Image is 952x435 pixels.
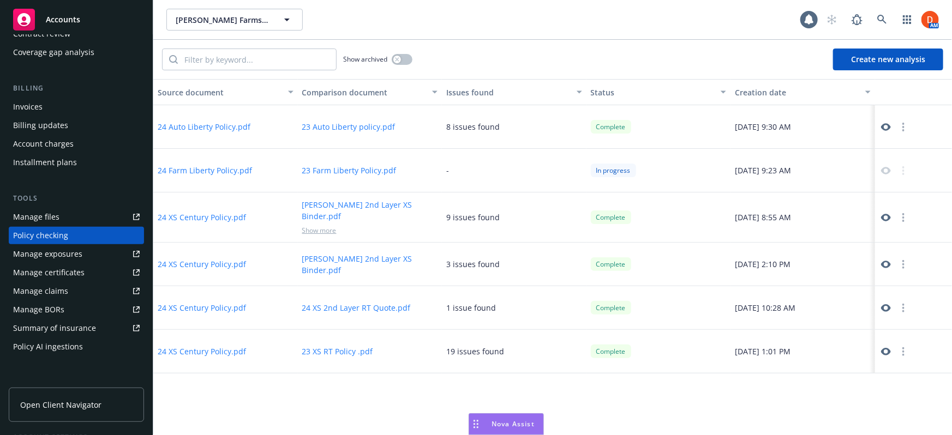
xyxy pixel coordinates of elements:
div: - [446,165,449,176]
button: 23 XS RT Policy .pdf [302,346,373,357]
button: Status [586,79,731,105]
div: [DATE] 2:10 PM [731,243,875,286]
a: Account charges [9,135,144,153]
div: Analytics hub [9,377,144,388]
a: Start snowing [821,9,843,31]
div: Complete [591,345,631,358]
div: [DATE] 1:01 PM [731,330,875,373]
div: Manage BORs [13,301,64,318]
button: Nova Assist [469,413,544,435]
button: Source document [153,79,298,105]
div: Installment plans [13,154,77,171]
button: 23 Farm Liberty Policy.pdf [302,165,397,176]
div: Tools [9,193,144,204]
div: Billing [9,83,144,94]
button: 24 XS 2nd Layer RT Quote.pdf [302,302,411,313]
div: 1 issue found [446,302,496,313]
div: Source document [158,87,282,98]
button: [PERSON_NAME] 2nd Layer XS Binder.pdf [302,253,438,276]
a: Manage BORs [9,301,144,318]
div: [DATE] 9:30 AM [731,105,875,149]
span: Show more [302,226,337,235]
div: Drag to move [469,414,483,434]
button: 24 XS Century Policy.pdf [158,302,246,313]
a: Policy checking [9,227,144,244]
div: Policy AI ingestions [13,338,83,355]
button: 24 XS Century Policy.pdf [158,258,246,270]
div: Manage claims [13,282,68,300]
div: Coverage gap analysis [13,44,94,61]
a: Accounts [9,4,144,35]
button: Create new analysis [833,49,943,70]
div: In progress [591,164,636,177]
div: Manage certificates [13,264,85,281]
div: Complete [591,210,631,224]
button: 24 Auto Liberty Policy.pdf [158,121,250,132]
button: 24 Farm Liberty Policy.pdf [158,165,252,176]
div: [DATE] 8:55 AM [731,192,875,243]
div: Complete [591,257,631,271]
div: Complete [591,301,631,315]
div: Creation date [735,87,859,98]
a: Manage files [9,208,144,226]
a: Invoices [9,98,144,116]
a: Installment plans [9,154,144,171]
div: [DATE] 9:23 AM [731,149,875,192]
button: Comparison document [298,79,442,105]
a: Manage certificates [9,264,144,281]
span: Accounts [46,15,80,24]
div: Billing updates [13,117,68,134]
button: [PERSON_NAME] 2nd Layer XS Binder.pdf [302,199,438,222]
div: Policy checking [13,227,68,244]
span: Show archived [343,55,387,64]
a: Policy AI ingestions [9,338,144,355]
svg: Search [169,55,178,64]
div: Complete [591,120,631,134]
a: Summary of insurance [9,319,144,337]
div: 8 issues found [446,121,500,132]
a: Coverage gap analysis [9,44,144,61]
a: Report a Bug [846,9,868,31]
a: Switch app [896,9,918,31]
button: 23 Auto Liberty policy.pdf [302,121,396,132]
a: Search [871,9,893,31]
input: Filter by keyword... [178,49,336,70]
div: Summary of insurance [13,319,96,337]
a: Billing updates [9,117,144,134]
span: [PERSON_NAME] Farms LLC [176,14,270,26]
button: 24 XS Century Policy.pdf [158,212,246,223]
button: Issues found [442,79,586,105]
div: 9 issues found [446,212,500,223]
button: Creation date [731,79,875,105]
div: 3 issues found [446,258,500,270]
div: Issues found [446,87,570,98]
span: Open Client Navigator [20,399,101,410]
button: [PERSON_NAME] Farms LLC [166,9,303,31]
img: photo [921,11,939,28]
div: Manage files [13,208,59,226]
a: Manage claims [9,282,144,300]
div: Status [591,87,715,98]
div: Invoices [13,98,43,116]
div: Account charges [13,135,74,153]
div: 19 issues found [446,346,504,357]
div: Manage exposures [13,245,82,263]
div: Comparison document [302,87,426,98]
span: Nova Assist [492,419,535,428]
button: 24 XS Century Policy.pdf [158,346,246,357]
a: Manage exposures [9,245,144,263]
div: [DATE] 10:28 AM [731,286,875,330]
